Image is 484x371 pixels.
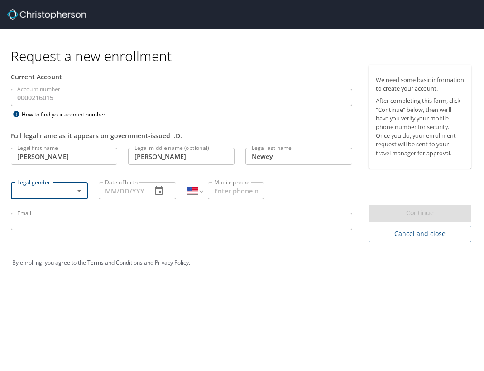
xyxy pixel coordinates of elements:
div: How to find your account number [11,109,124,120]
span: Cancel and close [376,228,464,240]
div: ​ [11,182,88,199]
div: By enrolling, you agree to the and . [12,251,472,274]
a: Privacy Policy [155,259,189,266]
p: After completing this form, click "Continue" below, then we'll have you verify your mobile phone ... [376,96,464,157]
p: We need some basic information to create your account. [376,76,464,93]
a: Terms and Conditions [87,259,143,266]
input: MM/DD/YYYY [99,182,144,199]
h1: Request a new enrollment [11,47,479,65]
div: Full legal name as it appears on government-issued I.D. [11,131,352,140]
img: cbt logo [7,9,86,20]
button: Cancel and close [369,226,471,242]
div: Current Account [11,72,352,82]
input: Enter phone number [208,182,264,199]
